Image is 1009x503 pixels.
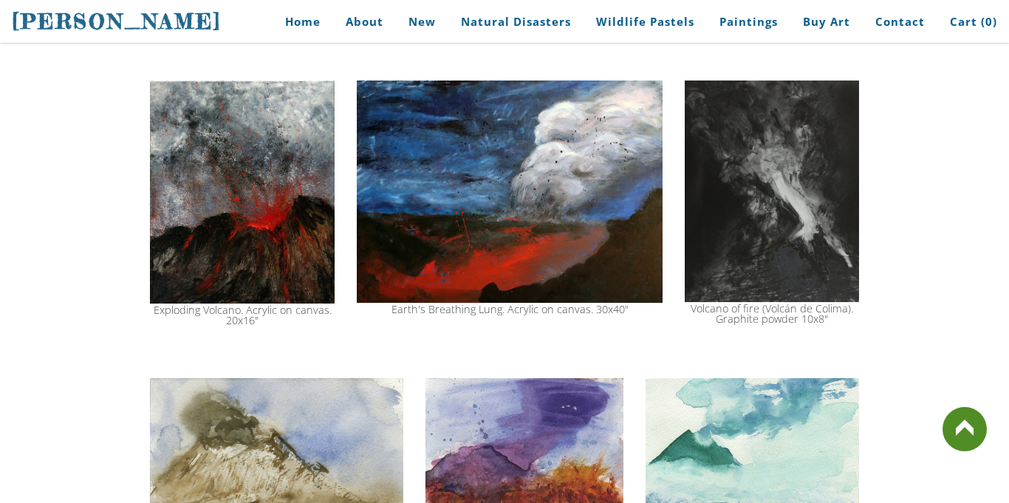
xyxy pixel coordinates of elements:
a: About [335,5,394,38]
img: Burning lava volcano painting [357,81,663,304]
a: Cart (0) [939,5,997,38]
div: Earth's Breathing Lung. Acrylic on canvas. 30x40" [357,304,663,315]
a: Natural Disasters [450,5,582,38]
span: 0 [985,14,993,29]
span: [PERSON_NAME] [12,9,222,34]
a: [PERSON_NAME] [12,7,222,35]
div: Exploding Volcano. Acrylic on canvas. 20x16" [150,305,335,326]
img: Volcano painting [150,81,335,304]
img: colima volcano drawing [685,81,859,302]
a: New [397,5,447,38]
a: Wildlife Pastels [585,5,705,38]
a: Paintings [708,5,789,38]
a: Home [263,5,332,38]
a: Buy Art [792,5,861,38]
div: Volcano of fire (Volcán de Colima). Graphite powder 10x8" [685,304,859,325]
a: Contact [864,5,936,38]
